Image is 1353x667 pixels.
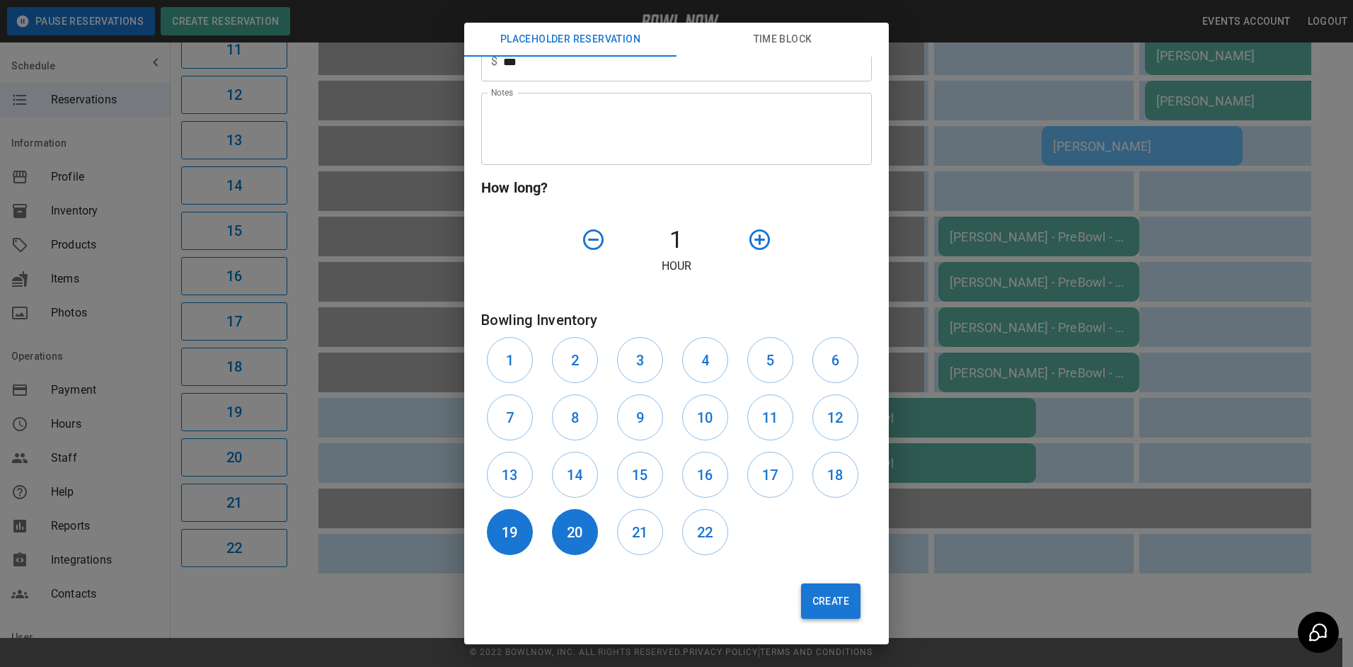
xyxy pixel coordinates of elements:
h6: 3 [636,349,644,372]
button: 5 [747,337,793,383]
h6: 22 [697,521,713,544]
h6: 8 [571,406,579,429]
h6: 14 [567,464,582,486]
h6: 15 [632,464,647,486]
h6: 7 [506,406,514,429]
button: 10 [682,394,728,440]
h6: 16 [697,464,713,486]
p: Hour [481,258,872,275]
button: 6 [812,337,858,383]
h6: How long? [481,176,872,199]
button: 3 [617,337,663,383]
button: 8 [552,394,598,440]
h6: 1 [506,349,514,372]
h6: 10 [697,406,713,429]
button: 17 [747,452,793,498]
h6: 18 [827,464,843,486]
button: Placeholder Reservation [464,23,676,57]
button: 20 [552,509,598,555]
button: 22 [682,509,728,555]
button: 4 [682,337,728,383]
h4: 1 [611,225,742,255]
button: 21 [617,509,663,555]
h6: 19 [502,521,517,544]
h6: 17 [762,464,778,486]
h6: 20 [567,521,582,544]
button: 16 [682,452,728,498]
h6: Bowling Inventory [481,309,872,331]
button: 19 [487,509,533,555]
button: 14 [552,452,598,498]
button: 1 [487,337,533,383]
button: 2 [552,337,598,383]
p: $ [491,53,497,70]
h6: 2 [571,349,579,372]
button: 18 [812,452,858,498]
h6: 4 [701,349,709,372]
h6: 11 [762,406,778,429]
button: 13 [487,452,533,498]
h6: 13 [502,464,517,486]
button: 9 [617,394,663,440]
button: 11 [747,394,793,440]
button: 7 [487,394,533,440]
h6: 9 [636,406,644,429]
h6: 12 [827,406,843,429]
button: Create [801,583,860,619]
button: Time Block [676,23,889,57]
h6: 5 [766,349,774,372]
button: 15 [617,452,663,498]
h6: 21 [632,521,647,544]
h6: 6 [831,349,839,372]
button: 12 [812,394,858,440]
